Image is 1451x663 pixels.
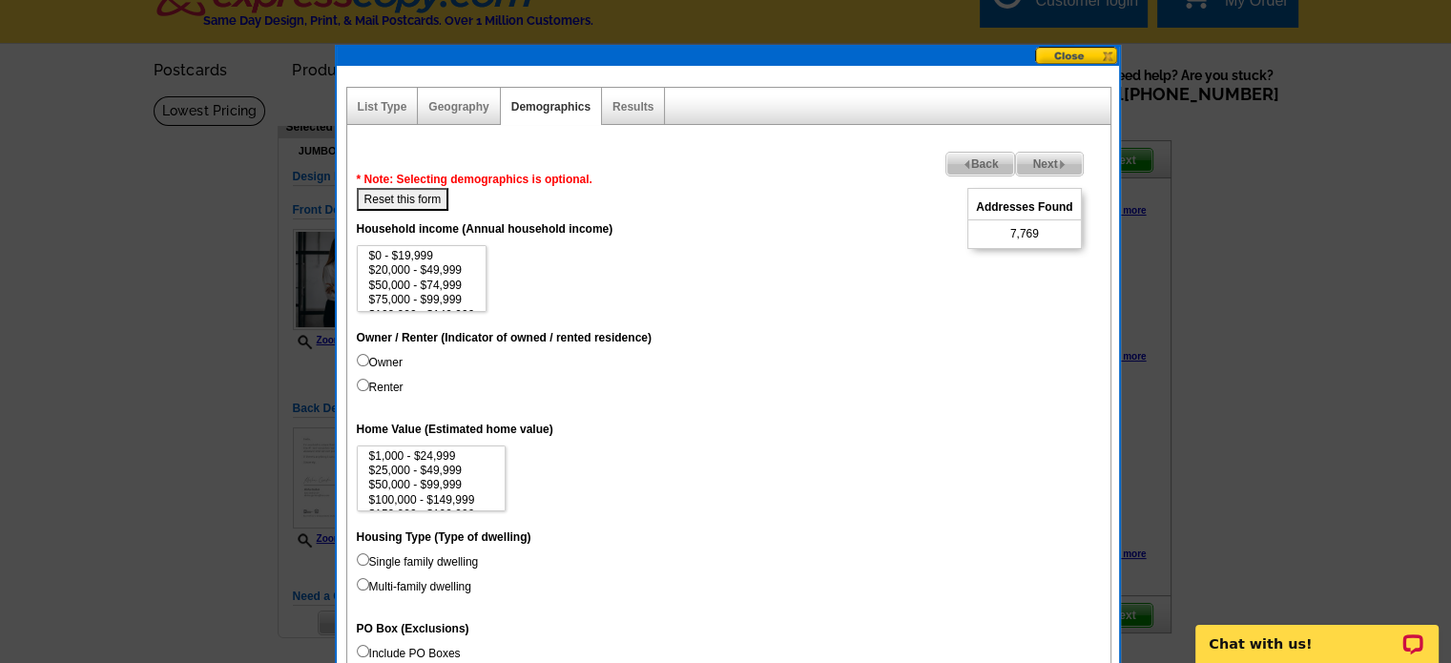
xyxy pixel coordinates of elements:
option: $50,000 - $99,999 [367,478,496,492]
img: button-next-arrow-gray.png [1058,160,1067,169]
option: $20,000 - $49,999 [367,263,477,278]
span: Addresses Found [968,195,1080,220]
label: Owner [357,354,403,371]
option: $50,000 - $74,999 [367,279,477,293]
option: $100,000 - $149,999 [367,308,477,322]
option: $1,000 - $24,999 [367,449,496,464]
a: Results [612,100,653,114]
option: $25,000 - $49,999 [367,464,496,478]
option: $0 - $19,999 [367,249,477,263]
input: Single family dwelling [357,553,369,566]
iframe: LiveChat chat widget [1183,603,1451,663]
a: Back [945,152,1016,176]
input: Multi-family dwelling [357,578,369,590]
label: Multi-family dwelling [357,578,471,595]
input: Renter [357,379,369,391]
label: Include PO Boxes [357,645,461,662]
input: Owner [357,354,369,366]
input: Include PO Boxes [357,645,369,657]
a: List Type [358,100,407,114]
label: Owner / Renter (Indicator of owned / rented residence) [357,329,652,346]
span: Back [946,153,1015,176]
option: $75,000 - $99,999 [367,293,477,307]
label: Single family dwelling [357,553,479,570]
img: button-prev-arrow-gray.png [963,160,971,169]
button: Reset this form [357,188,449,211]
label: Housing Type (Type of dwelling) [357,528,531,546]
span: * Note: Selecting demographics is optional. [357,173,592,186]
label: Renter [357,379,404,396]
a: Next [1015,152,1083,176]
option: $150,000 - $199,999 [367,508,496,522]
label: Home Value (Estimated home value) [357,421,553,438]
option: $100,000 - $149,999 [367,493,496,508]
span: 7,769 [1010,225,1039,242]
a: Demographics [511,100,591,114]
span: Next [1016,153,1082,176]
a: Geography [428,100,488,114]
label: PO Box (Exclusions) [357,620,469,637]
label: Household income (Annual household income) [357,220,613,238]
